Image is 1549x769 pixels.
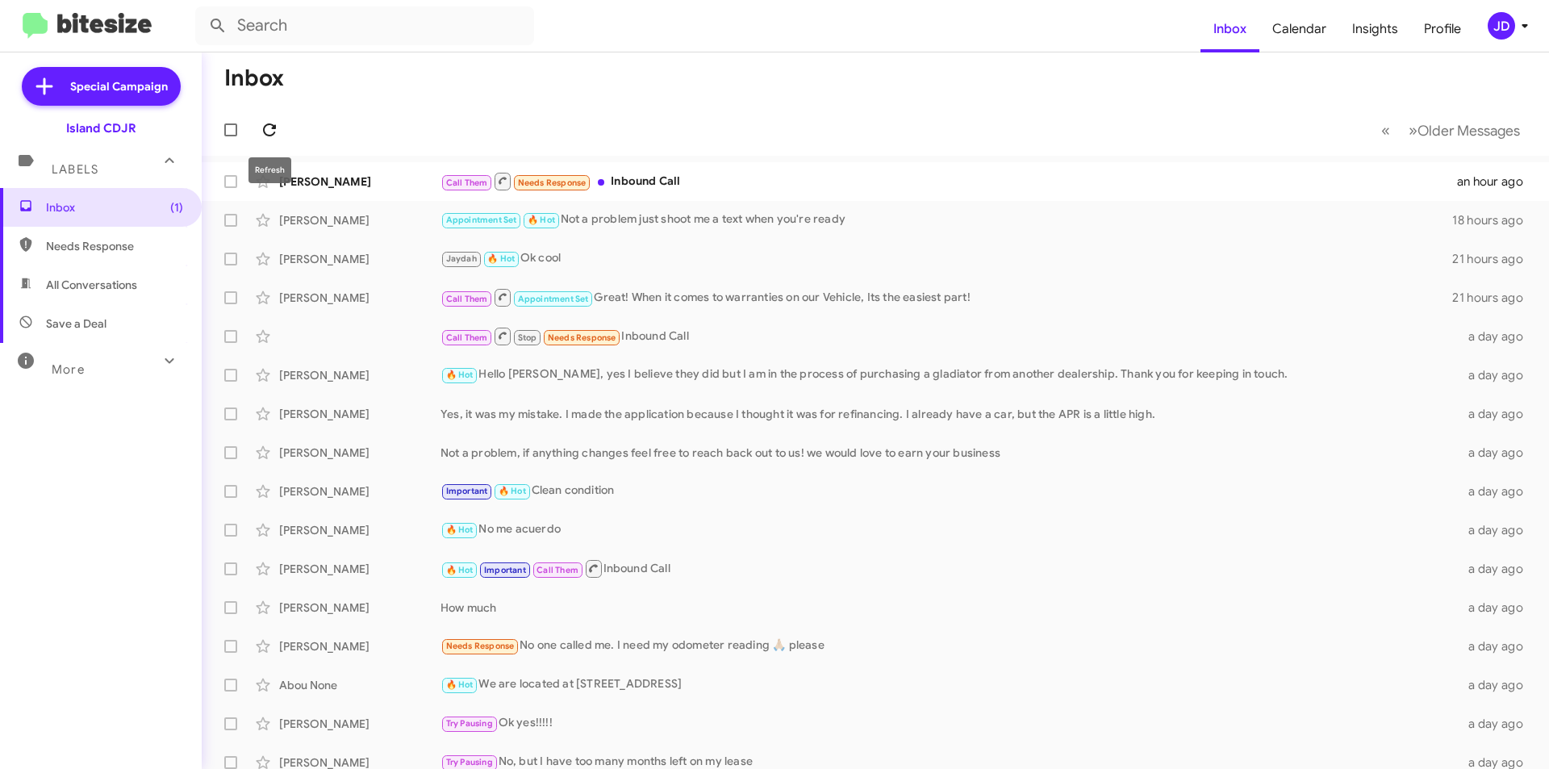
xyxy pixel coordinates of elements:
[499,486,526,496] span: 🔥 Hot
[248,157,291,183] div: Refresh
[1452,251,1536,267] div: 21 hours ago
[1417,122,1520,140] span: Older Messages
[1459,716,1536,732] div: a day ago
[440,326,1459,346] div: Inbound Call
[279,600,440,616] div: [PERSON_NAME]
[70,78,168,94] span: Special Campaign
[446,486,488,496] span: Important
[440,211,1452,229] div: Not a problem just shoot me a text when you're ready
[440,249,1452,268] div: Ok cool
[46,277,137,293] span: All Conversations
[22,67,181,106] a: Special Campaign
[1409,120,1417,140] span: »
[446,641,515,651] span: Needs Response
[440,558,1459,579] div: Inbound Call
[170,199,183,215] span: (1)
[446,757,493,767] span: Try Pausing
[1474,12,1531,40] button: JD
[1372,114,1400,147] button: Previous
[446,215,517,225] span: Appointment Set
[279,483,440,499] div: [PERSON_NAME]
[1459,483,1536,499] div: a day ago
[1459,522,1536,538] div: a day ago
[440,287,1452,307] div: Great! When it comes to warranties on our Vehicle, Its the easiest part!
[484,565,526,575] span: Important
[279,367,440,383] div: [PERSON_NAME]
[279,561,440,577] div: [PERSON_NAME]
[1399,114,1530,147] button: Next
[518,294,589,304] span: Appointment Set
[518,178,587,188] span: Needs Response
[548,332,616,343] span: Needs Response
[279,677,440,693] div: Abou None
[279,445,440,461] div: [PERSON_NAME]
[1339,6,1411,52] a: Insights
[446,679,474,690] span: 🔥 Hot
[224,65,284,91] h1: Inbox
[446,525,474,535] span: 🔥 Hot
[440,406,1459,422] div: Yes, it was my mistake. I made the application because I thought it was for refinancing. I alread...
[279,251,440,267] div: [PERSON_NAME]
[279,212,440,228] div: [PERSON_NAME]
[446,294,488,304] span: Call Them
[528,215,555,225] span: 🔥 Hot
[446,565,474,575] span: 🔥 Hot
[279,522,440,538] div: [PERSON_NAME]
[52,362,85,377] span: More
[279,173,440,190] div: [PERSON_NAME]
[1452,212,1536,228] div: 18 hours ago
[440,482,1459,500] div: Clean condition
[518,332,537,343] span: Stop
[1459,406,1536,422] div: a day ago
[52,162,98,177] span: Labels
[46,238,183,254] span: Needs Response
[279,290,440,306] div: [PERSON_NAME]
[1459,367,1536,383] div: a day ago
[440,520,1459,539] div: No me acuerdo
[46,199,183,215] span: Inbox
[1457,173,1536,190] div: an hour ago
[1259,6,1339,52] a: Calendar
[440,171,1457,191] div: Inbound Call
[440,445,1459,461] div: Not a problem, if anything changes feel free to reach back out to us! we would love to earn your ...
[446,178,488,188] span: Call Them
[446,253,477,264] span: Jaydah
[446,718,493,729] span: Try Pausing
[440,637,1459,655] div: No one called me. I need my odometer reading 🙏🏼 please
[440,366,1459,384] div: Hello [PERSON_NAME], yes I believe they did but I am in the process of purchasing a gladiator fro...
[1452,290,1536,306] div: 21 hours ago
[195,6,534,45] input: Search
[1459,600,1536,616] div: a day ago
[1459,677,1536,693] div: a day ago
[66,120,136,136] div: Island CDJR
[1381,120,1390,140] span: «
[1459,638,1536,654] div: a day ago
[1200,6,1259,52] a: Inbox
[487,253,515,264] span: 🔥 Hot
[1459,328,1536,345] div: a day ago
[1459,445,1536,461] div: a day ago
[440,714,1459,733] div: Ok yes!!!!!
[46,316,106,332] span: Save a Deal
[1411,6,1474,52] a: Profile
[279,716,440,732] div: [PERSON_NAME]
[537,565,578,575] span: Call Them
[446,332,488,343] span: Call Them
[446,370,474,380] span: 🔥 Hot
[1372,114,1530,147] nav: Page navigation example
[279,406,440,422] div: [PERSON_NAME]
[279,638,440,654] div: [PERSON_NAME]
[1488,12,1515,40] div: JD
[1459,561,1536,577] div: a day ago
[440,675,1459,694] div: We are located at [STREET_ADDRESS]
[440,600,1459,616] div: How much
